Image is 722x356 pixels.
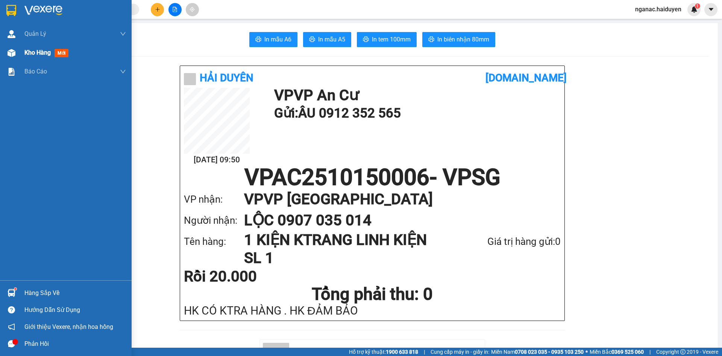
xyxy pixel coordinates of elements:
span: file-add [172,7,177,12]
div: Người nhận: [184,213,244,228]
h1: Tổng phải thu: 0 [184,284,561,304]
sup: 1 [14,288,17,290]
button: plus [151,3,164,16]
h1: Gửi: ÂU 0912 352 565 [274,103,557,124]
button: caret-down [704,3,717,16]
span: Báo cáo [24,67,47,76]
span: Miền Nam [491,348,584,356]
span: In biên nhận 80mm [437,35,489,44]
button: printerIn biên nhận 80mm [422,32,495,47]
div: ÂU [6,15,59,24]
div: 0912352565 [6,24,59,35]
span: Quản Lý [24,29,46,38]
span: Hỗ trợ kỹ thuật: [349,348,418,356]
b: Hải Duyên [200,72,253,84]
div: 20.000 [6,49,60,58]
span: Nhận: [64,7,82,15]
span: plus [155,7,160,12]
div: VP nhận: [184,192,244,207]
div: VP An Cư [6,6,59,15]
img: warehouse-icon [8,49,15,57]
h2: [DATE] 09:50 [184,154,250,166]
span: | [649,348,651,356]
button: printerIn tem 100mm [357,32,417,47]
h1: 1 KIỆN KTRANG LINH KIỆN [244,231,447,249]
sup: 1 [695,3,700,9]
div: Hướng dẫn sử dụng [24,304,126,316]
button: file-add [168,3,182,16]
div: Giá trị hàng gửi: 0 [447,234,561,249]
span: question-circle [8,306,15,313]
span: printer [255,36,261,43]
div: Hàng sắp về [24,287,126,299]
span: Giới thiệu Vexere, nhận hoa hồng [24,322,113,332]
span: aim [190,7,195,12]
span: printer [428,36,434,43]
h1: VP VP [GEOGRAPHIC_DATA] [244,189,546,210]
span: printer [309,36,315,43]
span: down [120,69,126,75]
span: In mẫu A6 [264,35,291,44]
button: aim [186,3,199,16]
span: nganac.haiduyen [629,5,687,14]
span: In mẫu A5 [318,35,345,44]
span: mới [55,49,68,57]
div: HK CÓ KTRA HÀNG . HK ĐẢM BẢO [184,304,561,317]
strong: 0708 023 035 - 0935 103 250 [515,349,584,355]
strong: 0369 525 060 [611,349,644,355]
img: logo-vxr [6,5,16,16]
span: | [424,348,425,356]
span: message [8,340,15,347]
div: 0907035014 [64,34,141,44]
b: [DOMAIN_NAME] [485,72,567,84]
span: copyright [680,349,686,354]
div: Tên hàng: [184,234,244,249]
span: notification [8,323,15,330]
div: LỘC [64,24,141,34]
span: printer [363,36,369,43]
span: In tem 100mm [372,35,411,44]
img: icon-new-feature [691,6,698,13]
span: down [120,31,126,37]
span: Rồi : [6,49,18,57]
img: warehouse-icon [8,30,15,38]
h1: VP VP An Cư [274,88,557,103]
img: solution-icon [8,68,15,76]
span: Miền Bắc [590,348,644,356]
h1: SL 1 [244,249,447,267]
div: VP [GEOGRAPHIC_DATA] [64,6,141,24]
span: Cung cấp máy in - giấy in: [431,348,489,356]
span: 1 [696,3,699,9]
img: warehouse-icon [8,289,15,297]
span: Gửi: [6,7,18,15]
div: Rồi 20.000 [184,269,308,284]
h1: VPAC2510150006 - VPSG [184,166,561,189]
strong: 1900 633 818 [386,349,418,355]
button: printerIn mẫu A5 [303,32,351,47]
span: ⚪️ [585,350,588,353]
h1: LỘC 0907 035 014 [244,210,546,231]
button: printerIn mẫu A6 [249,32,297,47]
span: Kho hàng [24,49,51,56]
div: Phản hồi [24,338,126,350]
span: caret-down [708,6,714,13]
